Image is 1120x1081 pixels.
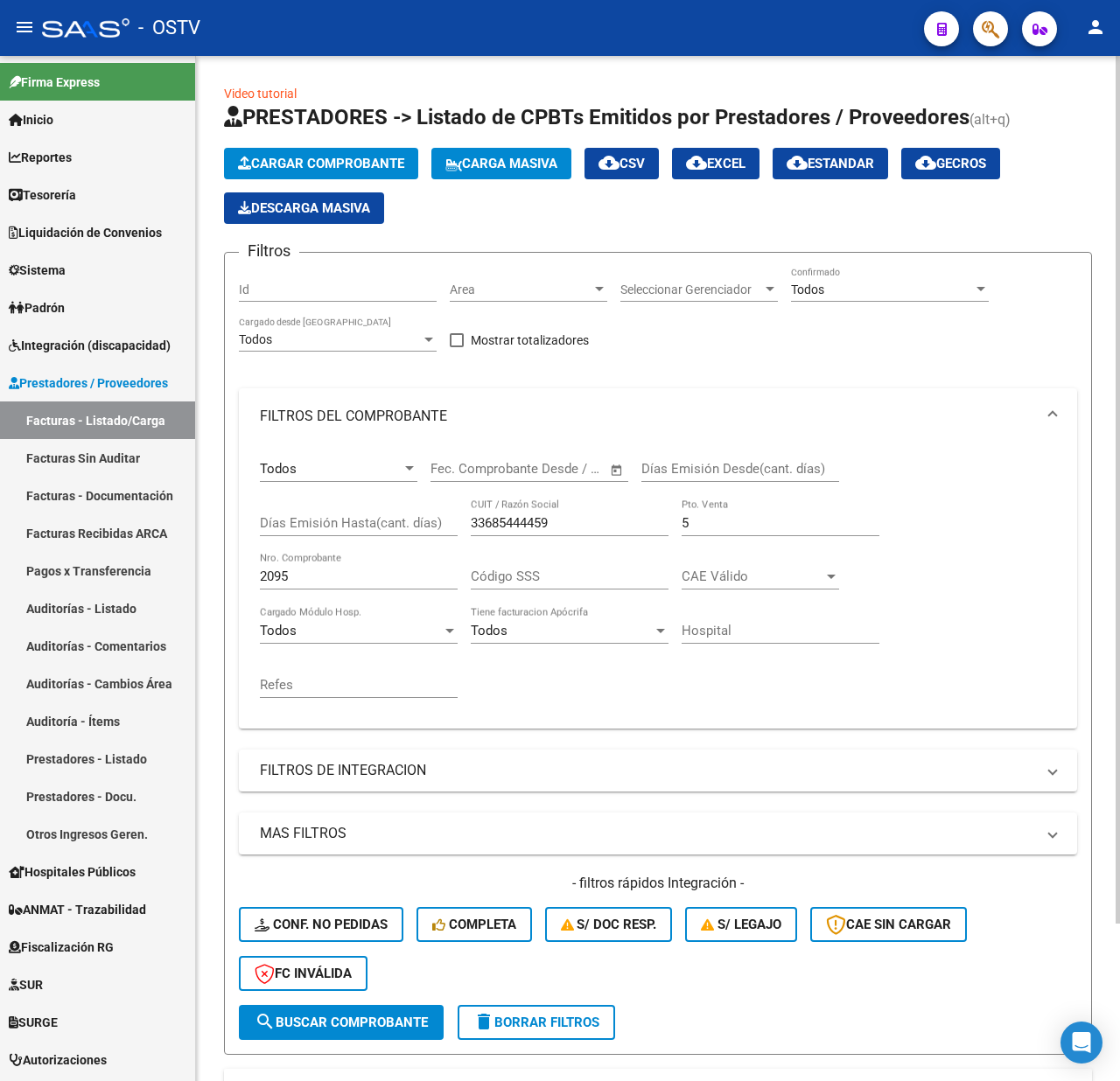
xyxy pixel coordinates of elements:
button: S/ legajo [685,907,797,942]
mat-icon: menu [14,17,35,38]
mat-icon: cloud_download [686,152,707,173]
span: Cargar Comprobante [238,156,404,171]
mat-icon: person [1085,17,1106,38]
span: Todos [260,623,297,638]
span: Todos [471,623,507,638]
input: Fecha fin [517,461,602,477]
span: Gecros [915,156,986,171]
button: S/ Doc Resp. [545,907,673,942]
span: Liquidación de Convenios [9,223,162,242]
span: Tesorería [9,185,76,205]
span: Sistema [9,261,66,280]
button: Buscar Comprobante [239,1005,444,1040]
span: (alt+q) [969,111,1011,128]
span: Area [450,282,591,297]
span: Fiscalización RG [9,938,114,957]
button: Cargar Comprobante [224,148,418,179]
span: Estandar [787,156,874,171]
span: S/ legajo [701,917,781,932]
span: Hospitales Públicos [9,862,136,882]
span: Integración (discapacidad) [9,336,171,355]
mat-expansion-panel-header: MAS FILTROS [239,812,1077,854]
mat-icon: search [255,1011,276,1032]
span: EXCEL [686,156,745,171]
span: Prestadores / Proveedores [9,373,168,393]
span: ANMAT - Trazabilidad [9,900,146,919]
button: Gecros [901,148,1000,179]
a: Video tutorial [224,87,297,101]
mat-icon: delete [473,1011,494,1032]
span: SUR [9,975,43,994]
button: EXCEL [672,148,759,179]
mat-panel-title: FILTROS DEL COMPROBANTE [260,407,1035,426]
span: CAE Válido [682,568,823,584]
mat-icon: cloud_download [915,152,936,173]
span: S/ Doc Resp. [561,917,657,932]
span: Seleccionar Gerenciador [620,282,762,297]
span: Conf. no pedidas [255,917,388,932]
button: Conf. no pedidas [239,907,403,942]
mat-icon: cloud_download [598,152,619,173]
span: Padrón [9,298,65,317]
button: Estandar [773,148,888,179]
button: Open calendar [607,460,627,480]
button: CSV [584,148,659,179]
mat-expansion-panel-header: FILTROS DE INTEGRACION [239,750,1077,792]
span: Todos [260,461,297,477]
h4: - filtros rápidos Integración - [239,874,1077,893]
span: Borrar Filtros [473,1015,599,1030]
mat-expansion-panel-header: FILTROS DEL COMPROBANTE [239,388,1077,444]
button: Completa [416,907,532,942]
div: FILTROS DEL COMPROBANTE [239,444,1077,729]
span: - OSTV [138,9,200,47]
button: CAE SIN CARGAR [810,907,967,942]
span: Buscar Comprobante [255,1015,428,1030]
span: Firma Express [9,73,100,92]
input: Fecha inicio [430,461,501,477]
div: Open Intercom Messenger [1060,1022,1102,1064]
span: Todos [239,332,272,346]
button: Borrar Filtros [458,1005,615,1040]
h3: Filtros [239,239,299,263]
button: FC Inválida [239,956,367,991]
span: CAE SIN CARGAR [826,917,951,932]
span: CSV [598,156,645,171]
button: Carga Masiva [431,148,571,179]
span: Carga Masiva [445,156,557,171]
button: Descarga Masiva [224,192,384,224]
span: Completa [432,917,516,932]
mat-panel-title: MAS FILTROS [260,824,1035,843]
span: Descarga Masiva [238,200,370,216]
span: Reportes [9,148,72,167]
span: SURGE [9,1013,58,1032]
span: Autorizaciones [9,1050,107,1070]
span: FC Inválida [255,966,352,981]
mat-icon: cloud_download [787,152,808,173]
mat-panel-title: FILTROS DE INTEGRACION [260,761,1035,780]
span: Todos [791,282,824,296]
app-download-masive: Descarga masiva de comprobantes (adjuntos) [224,192,384,224]
span: PRESTADORES -> Listado de CPBTs Emitidos por Prestadores / Proveedores [224,105,969,129]
span: Inicio [9,110,53,129]
span: Mostrar totalizadores [471,330,589,351]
